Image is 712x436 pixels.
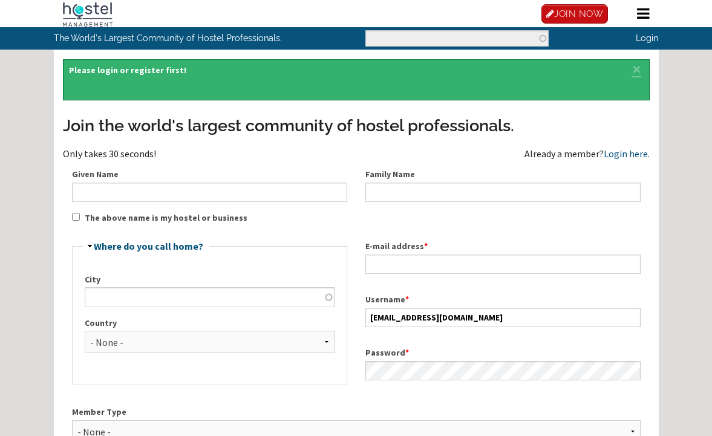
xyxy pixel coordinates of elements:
[94,240,203,252] a: Where do you call home?
[424,241,428,252] span: This field is required.
[365,168,641,181] label: Family Name
[63,2,113,27] img: Hostel Management Home
[636,33,658,43] a: Login
[524,149,650,158] div: Already a member?
[85,317,335,330] label: Country
[54,27,306,49] p: The World's Largest Community of Hostel Professionals.
[63,114,650,137] h3: Join the world's largest community of hostel professionals.
[365,240,641,253] label: E-mail address
[365,308,641,327] input: Spaces are allowed; punctuation is not allowed except for periods, hyphens, apostrophes, and unde...
[63,59,650,100] div: Please login or register first!
[85,212,247,224] label: The above name is my hostel or business
[63,149,356,158] div: Only takes 30 seconds!
[604,148,650,160] a: Login here.
[365,30,549,47] input: Enter the terms you wish to search for.
[72,406,641,418] label: Member Type
[405,347,409,358] span: This field is required.
[85,273,335,286] label: City
[405,294,409,305] span: This field is required.
[365,293,641,306] label: Username
[630,66,644,71] a: ×
[365,347,641,359] label: Password
[72,168,347,181] label: Given Name
[541,4,609,24] a: JOIN NOW
[365,255,641,274] input: A valid e-mail address. All e-mails from the system will be sent to this address. The e-mail addr...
